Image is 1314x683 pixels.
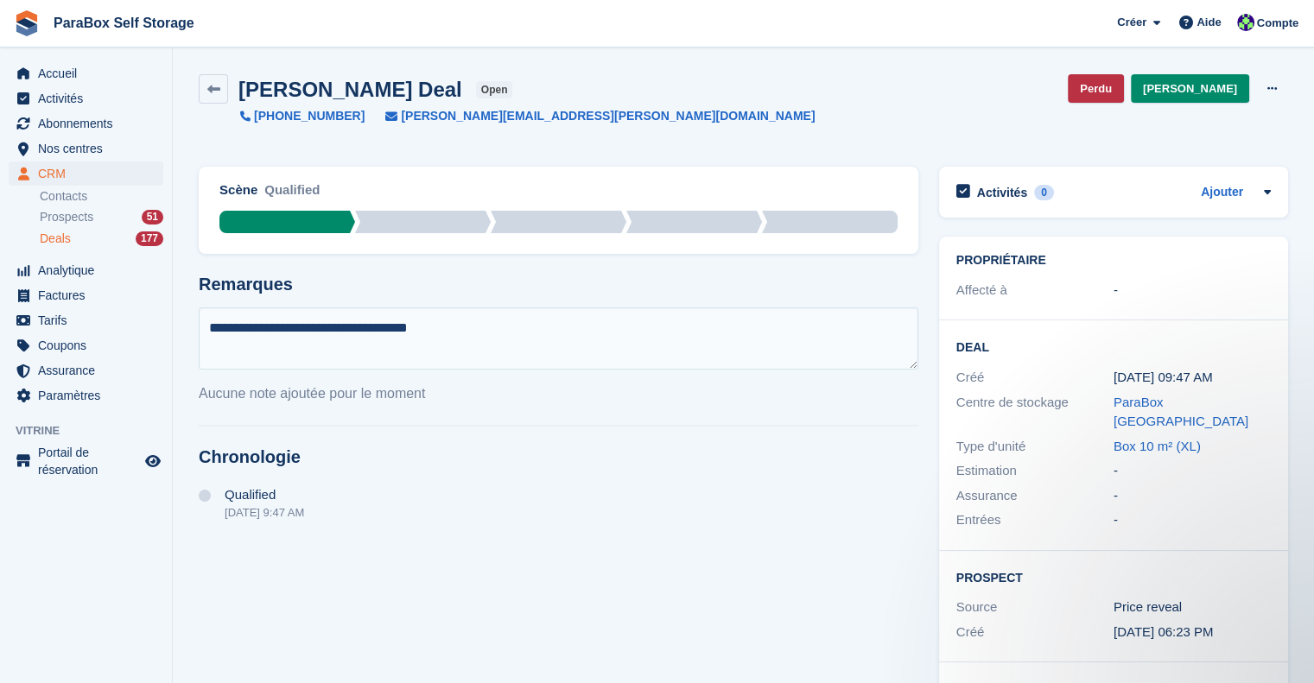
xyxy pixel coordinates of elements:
span: Paramètres [38,383,142,408]
a: menu [9,61,163,85]
div: Price reveal [1114,598,1271,617]
span: Tarifs [38,308,142,332]
span: Qualified [225,488,276,502]
a: Perdu [1068,74,1124,103]
span: Créer [1117,14,1146,31]
a: Box 10 m² (XL) [1114,439,1201,453]
a: menu [9,383,163,408]
div: [DATE] 09:47 AM [1114,368,1271,388]
a: menu [9,136,163,161]
span: CRM [38,161,142,186]
div: Source [956,598,1114,617]
div: - [1114,281,1271,300]
span: [PERSON_NAME][EMAIL_ADDRESS][PERSON_NAME][DOMAIN_NAME] [401,107,815,125]
h2: Activités [977,185,1027,200]
span: Coupons [38,333,142,357]
div: - [1114,486,1271,506]
a: Contacts [40,188,163,205]
span: Assurance [38,358,142,383]
a: menu [9,308,163,332]
img: stora-icon-8386f47178a22dfd0bd8f6a31ec36ba5ce8667c1dd55bd0f319d3a0aa187defe.svg [14,10,40,36]
div: Créé [956,623,1114,642]
a: ParaBox [GEOGRAPHIC_DATA] [1114,395,1248,429]
div: Entrées [956,510,1114,530]
span: Abonnements [38,111,142,136]
h2: Deal [956,338,1271,355]
span: Factures [38,283,142,307]
a: Prospects 51 [40,208,163,226]
div: Type d'unité [956,437,1114,457]
a: menu [9,444,163,478]
div: Centre de stockage [956,393,1114,432]
div: - [1114,461,1271,481]
a: Boutique d'aperçu [143,451,163,471]
a: [PERSON_NAME] [1131,74,1249,103]
img: Tess Bédat [1237,14,1254,31]
h2: [PERSON_NAME] Deal [238,78,462,101]
span: Activités [38,86,142,111]
span: open [476,81,513,98]
div: Affecté à [956,281,1114,300]
div: 0 [1034,185,1054,200]
span: Deals [40,231,71,247]
span: Accueil [38,61,142,85]
a: menu [9,111,163,136]
div: Qualified [264,180,320,211]
a: menu [9,258,163,282]
a: [PERSON_NAME][EMAIL_ADDRESS][PERSON_NAME][DOMAIN_NAME] [365,107,815,125]
div: - [1114,510,1271,530]
a: menu [9,161,163,186]
a: menu [9,86,163,111]
span: Analytique [38,258,142,282]
div: Assurance [956,486,1114,506]
div: 177 [136,231,163,246]
div: [DATE] 9:47 AM [225,506,304,519]
a: [PHONE_NUMBER] [240,107,365,125]
span: Portail de réservation [38,444,142,478]
span: Compte [1257,15,1298,32]
a: Ajouter [1201,183,1243,203]
a: menu [9,283,163,307]
h2: Chronologie [199,447,918,467]
h2: Prospect [956,568,1271,585]
a: menu [9,358,163,383]
span: Nos centres [38,136,142,161]
div: Créé [956,368,1114,388]
a: menu [9,333,163,357]
a: Deals 177 [40,230,163,248]
span: Vitrine [16,422,172,440]
div: Scène [219,180,257,200]
a: ParaBox Self Storage [47,9,201,37]
span: Aucune note ajoutée pour le moment [199,386,425,401]
h2: Propriétaire [956,254,1271,268]
span: Aide [1197,14,1221,31]
div: 51 [142,210,163,225]
span: Prospects [40,209,93,225]
div: Estimation [956,461,1114,481]
span: [PHONE_NUMBER] [254,107,365,125]
div: [DATE] 06:23 PM [1114,623,1271,642]
h2: Remarques [199,275,918,294]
